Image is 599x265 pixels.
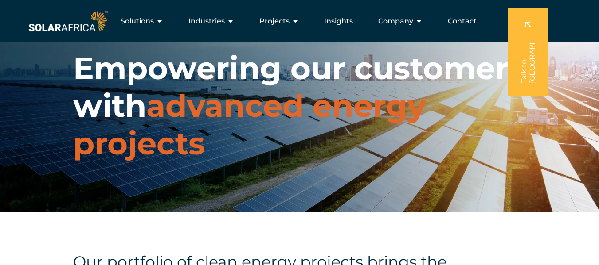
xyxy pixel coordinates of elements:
div: Menu Toggle [110,12,484,30]
span: Projects [259,16,290,27]
span: Company [378,16,413,27]
a: Insights [324,16,353,27]
span: advanced energy projects [73,87,426,162]
span: Solutions [121,16,154,27]
span: Industries [188,16,225,27]
nav: Menu [110,12,484,30]
a: Contact [448,16,477,27]
h1: Empowering our customers with [73,50,526,162]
